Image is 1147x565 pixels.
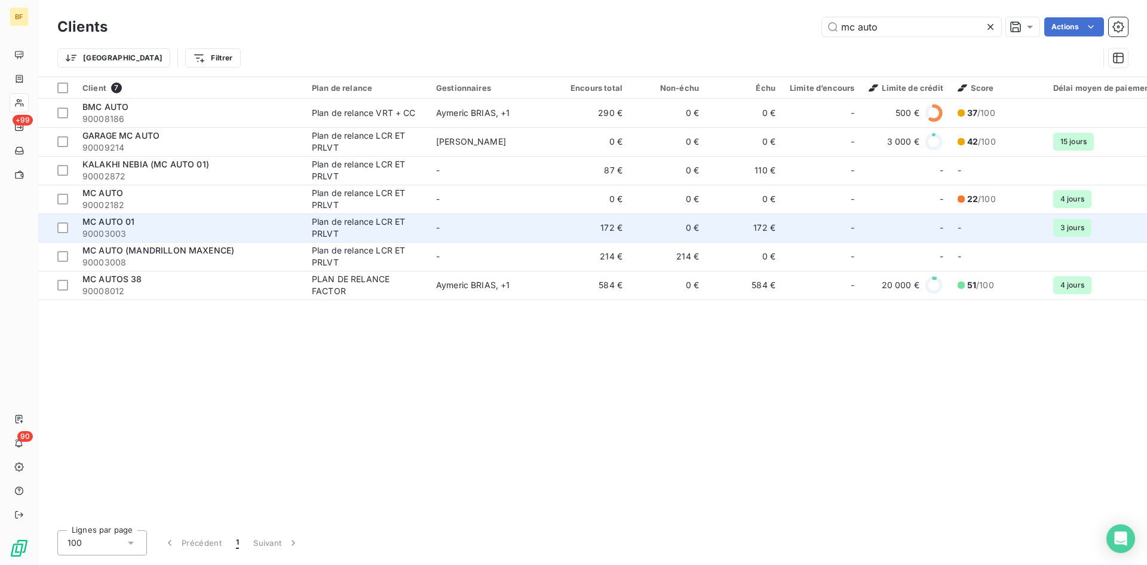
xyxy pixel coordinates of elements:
span: - [851,164,854,176]
span: 4 jours [1053,190,1091,208]
span: 90008186 [82,113,298,125]
div: Plan de relance LCR ET PRLVT [312,187,422,211]
div: Aymeric BRIAS , + 1 [436,107,546,119]
td: 584 € [553,271,630,300]
span: - [851,136,854,148]
td: 0 € [630,127,706,156]
span: - [436,165,440,175]
div: Plan de relance LCR ET PRLVT [312,130,422,154]
span: Score [958,83,994,93]
span: - [958,165,961,175]
span: MC AUTO 01 [82,216,135,227]
span: - [436,251,440,261]
span: 500 € [895,107,919,119]
td: 172 € [706,213,783,242]
td: 290 € [553,99,630,127]
span: 90002872 [82,170,298,182]
div: BF [10,7,29,26]
span: - [851,251,854,262]
span: MC AUTOS 38 [82,274,142,284]
div: Échu [713,83,775,93]
span: - [940,251,943,262]
button: 1 [229,530,246,555]
td: 172 € [553,213,630,242]
td: 0 € [706,127,783,156]
td: 0 € [630,156,706,185]
td: 0 € [553,185,630,213]
div: Plan de relance LCR ET PRLVT [312,158,422,182]
td: 0 € [630,185,706,213]
span: - [940,164,943,176]
span: 22 [967,194,978,204]
div: PLAN DE RELANCE FACTOR [312,273,422,297]
td: 0 € [630,213,706,242]
div: Open Intercom Messenger [1106,524,1135,553]
td: 110 € [706,156,783,185]
span: /100 [967,136,996,148]
input: Rechercher [822,17,1001,36]
button: Suivant [246,530,306,555]
span: 20 000 € [882,279,919,291]
span: Client [82,83,106,93]
button: Filtrer [185,48,240,68]
span: 90003008 [82,256,298,268]
span: 15 jours [1053,133,1094,151]
span: - [851,279,854,291]
td: 0 € [630,271,706,300]
span: - [851,107,854,119]
div: Plan de relance LCR ET PRLVT [312,245,422,268]
td: 0 € [706,242,783,271]
span: - [436,222,440,233]
td: 0 € [706,99,783,127]
span: GARAGE MC AUTO [82,130,160,141]
span: 51 [967,280,976,290]
div: Plan de relance LCR ET PRLVT [312,216,422,240]
span: 90008012 [82,285,298,297]
span: 7 [111,83,122,93]
td: 214 € [630,242,706,271]
button: [GEOGRAPHIC_DATA] [57,48,170,68]
span: 3 jours [1053,219,1091,237]
td: 584 € [706,271,783,300]
span: - [958,251,961,261]
span: 90 [17,431,33,442]
div: Non-échu [637,83,699,93]
span: MC AUTO (MANDRILLON MAXENCE) [82,245,234,255]
span: MC AUTO [82,188,123,198]
span: 4 jours [1053,276,1091,294]
span: 37 [967,108,977,118]
span: - [436,194,440,204]
span: - [940,193,943,205]
span: +99 [13,115,33,126]
div: Plan de relance [312,83,422,93]
span: KALAKHI NEBIA (MC AUTO 01) [82,159,209,169]
span: - [851,193,854,205]
span: [PERSON_NAME] [436,136,506,146]
div: Limite d’encours [790,83,854,93]
span: Limite de crédit [869,83,943,93]
td: 214 € [553,242,630,271]
td: 0 € [706,185,783,213]
div: Plan de relance VRT + CC [312,107,416,119]
span: - [940,222,943,234]
span: BMC AUTO [82,102,128,112]
span: /100 [967,107,995,119]
button: Actions [1044,17,1104,36]
span: 90009214 [82,142,298,154]
div: Gestionnaires [436,83,546,93]
td: 87 € [553,156,630,185]
span: - [851,222,854,234]
img: Logo LeanPay [10,539,29,558]
span: 3 000 € [887,136,919,148]
span: /100 [967,193,996,205]
span: /100 [967,279,994,291]
span: 42 [967,136,978,146]
h3: Clients [57,16,108,38]
span: 1 [236,537,239,549]
span: 90002182 [82,199,298,211]
button: Précédent [157,530,229,555]
td: 0 € [630,99,706,127]
td: 0 € [553,127,630,156]
span: - [958,222,961,233]
span: 100 [68,537,82,549]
